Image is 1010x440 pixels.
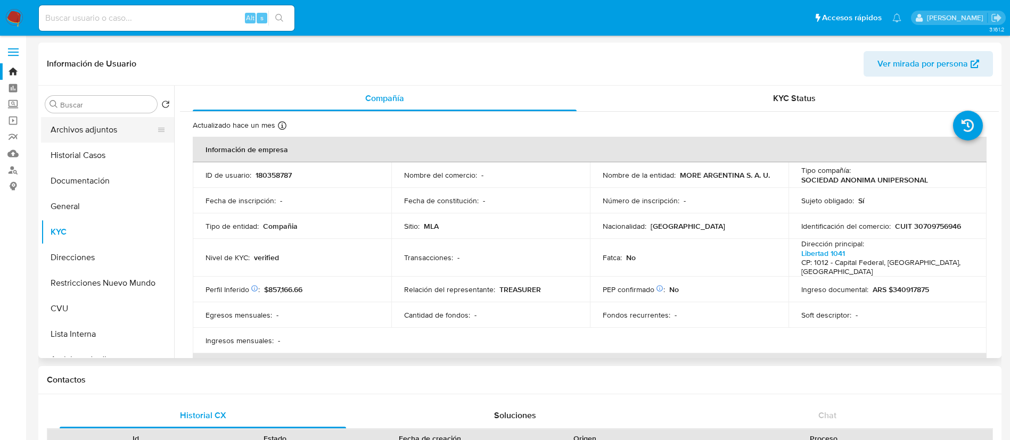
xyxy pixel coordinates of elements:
[822,12,882,23] span: Accesos rápidos
[41,143,174,168] button: Historial Casos
[669,285,679,294] p: No
[47,375,993,385] h1: Contactos
[404,221,420,231] p: Sitio :
[161,100,170,112] button: Volver al orden por defecto
[457,253,459,262] p: -
[263,221,298,231] p: Compañia
[603,285,665,294] p: PEP confirmado :
[877,51,968,77] span: Ver mirada por persona
[41,296,174,321] button: CVU
[254,253,279,262] p: verified
[801,165,851,175] p: Tipo compañía :
[801,196,854,205] p: Sujeto obligado :
[260,13,264,23] span: s
[404,253,453,262] p: Transacciones :
[801,175,928,185] p: SOCIEDAD ANONIMA UNIPERSONAL
[680,170,770,180] p: MORE ARGENTINA S. A. U.
[41,347,174,372] button: Anticipos de dinero
[801,248,845,259] a: Libertad 1041
[424,221,439,231] p: MLA
[801,258,970,277] h4: CP: 1012 - Capital Federal, [GEOGRAPHIC_DATA], [GEOGRAPHIC_DATA]
[873,285,929,294] p: ARS $340917875
[246,13,254,23] span: Alt
[206,253,250,262] p: Nivel de KYC :
[684,196,686,205] p: -
[39,11,294,25] input: Buscar usuario o caso...
[404,196,479,205] p: Fecha de constitución :
[256,170,292,180] p: 180358787
[41,168,174,194] button: Documentación
[41,245,174,270] button: Direcciones
[651,221,725,231] p: [GEOGRAPHIC_DATA]
[206,170,251,180] p: ID de usuario :
[206,285,260,294] p: Perfil Inferido :
[193,137,987,162] th: Información de empresa
[801,285,868,294] p: Ingreso documental :
[675,310,677,320] p: -
[603,221,646,231] p: Nacionalidad :
[41,270,174,296] button: Restricciones Nuevo Mundo
[278,336,280,345] p: -
[483,196,485,205] p: -
[206,221,259,231] p: Tipo de entidad :
[801,310,851,320] p: Soft descriptor :
[206,196,276,205] p: Fecha de inscripción :
[280,196,282,205] p: -
[47,59,136,69] h1: Información de Usuario
[50,100,58,109] button: Buscar
[60,100,153,110] input: Buscar
[864,51,993,77] button: Ver mirada por persona
[856,310,858,320] p: -
[499,285,541,294] p: TREASURER
[41,117,166,143] button: Archivos adjuntos
[206,336,274,345] p: Ingresos mensuales :
[193,353,987,379] th: Datos de contacto
[180,409,226,421] span: Historial CX
[404,170,477,180] p: Nombre del comercio :
[603,310,670,320] p: Fondos recurrentes :
[927,13,987,23] p: micaela.pliatskas@mercadolibre.com
[365,92,404,104] span: Compañía
[264,284,302,295] span: $857,166.66
[481,170,483,180] p: -
[892,13,901,22] a: Notificaciones
[268,11,290,26] button: search-icon
[895,221,961,231] p: CUIT 30709756946
[41,219,174,245] button: KYC
[494,409,536,421] span: Soluciones
[626,253,636,262] p: No
[41,321,174,347] button: Lista Interna
[991,12,1002,23] a: Salir
[404,310,470,320] p: Cantidad de fondos :
[858,196,864,205] p: Sí
[603,196,679,205] p: Número de inscripción :
[801,221,891,231] p: Identificación del comercio :
[276,310,278,320] p: -
[474,310,477,320] p: -
[404,285,495,294] p: Relación del representante :
[206,310,272,320] p: Egresos mensuales :
[801,239,864,248] p: Dirección principal :
[193,120,275,130] p: Actualizado hace un mes
[773,92,816,104] span: KYC Status
[603,253,622,262] p: Fatca :
[603,170,676,180] p: Nombre de la entidad :
[41,194,174,219] button: General
[818,409,836,421] span: Chat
